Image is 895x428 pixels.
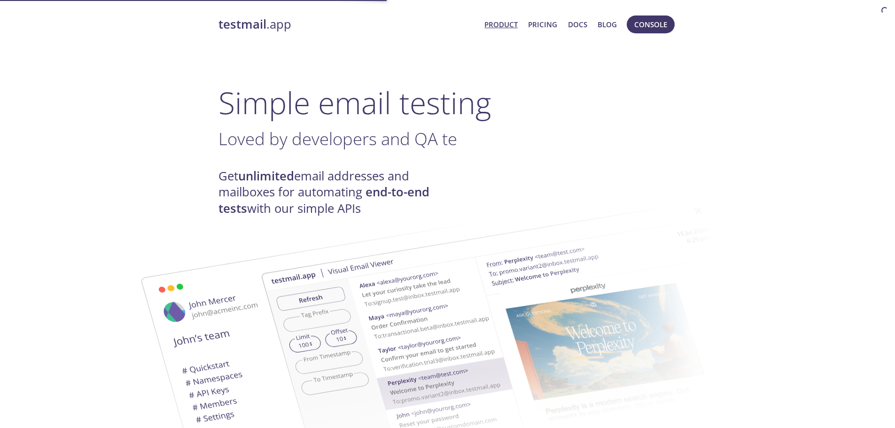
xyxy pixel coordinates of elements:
[238,168,294,184] strong: unlimited
[627,16,675,33] button: Console
[218,184,429,216] strong: end-to-end tests
[218,16,477,32] a: testmail.app
[634,18,667,31] span: Console
[484,18,518,31] a: Product
[528,18,557,31] a: Pricing
[218,85,677,121] h1: Simple email testing
[218,168,448,217] h4: Get email addresses and mailboxes for automating with our simple APIs
[568,18,587,31] a: Docs
[218,16,266,32] strong: testmail
[218,127,457,150] span: Loved by developers and QA te
[598,18,617,31] a: Blog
